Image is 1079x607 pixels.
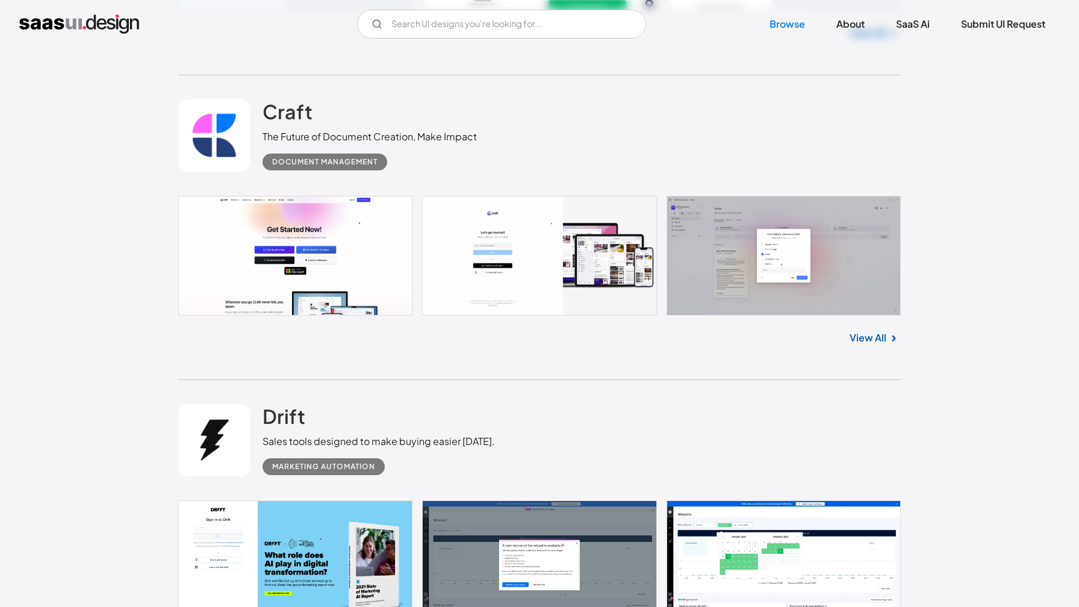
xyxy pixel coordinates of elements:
h2: Drift [263,404,305,428]
div: The Future of Document Creation, Make Impact [263,129,477,144]
form: Email Form [357,10,646,39]
a: Browse [755,11,819,37]
a: Craft [263,99,313,129]
a: SaaS Ai [882,11,944,37]
h2: Craft [263,99,313,123]
div: Marketing Automation [272,459,375,474]
a: About [822,11,879,37]
a: home [19,14,139,34]
a: Submit UI Request [947,11,1060,37]
div: Document Management [272,155,378,169]
input: Search UI designs you're looking for... [357,10,646,39]
a: Drift [263,404,305,434]
div: Sales tools designed to make buying easier [DATE]. [263,434,495,449]
a: View All [850,331,886,345]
